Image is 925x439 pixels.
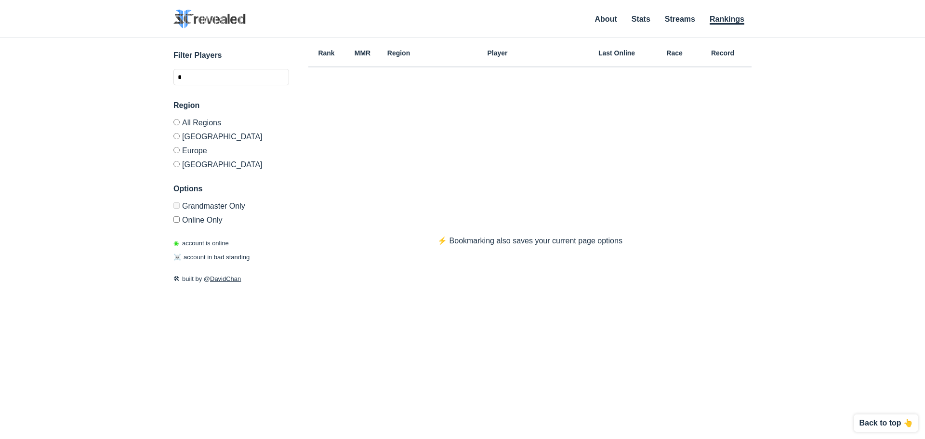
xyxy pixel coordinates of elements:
[173,183,289,195] h3: Options
[173,100,289,111] h3: Region
[173,119,289,129] label: All Regions
[381,50,417,56] h6: Region
[173,129,289,143] label: [GEOGRAPHIC_DATA]
[173,147,180,153] input: Europe
[655,50,694,56] h6: Race
[859,419,913,427] p: Back to top 👆
[173,202,289,213] label: Only Show accounts currently in Grandmaster
[665,15,695,23] a: Streams
[173,119,180,125] input: All Regions
[173,50,289,61] h3: Filter Players
[632,15,650,23] a: Stats
[417,50,578,56] h6: Player
[173,275,180,282] span: 🛠
[173,213,289,224] label: Only show accounts currently laddering
[173,10,246,28] img: SC2 Revealed
[173,239,229,248] p: account is online
[595,15,617,23] a: About
[173,202,180,209] input: Grandmaster Only
[210,275,241,282] a: DavidChan
[694,50,752,56] h6: Record
[173,239,179,247] span: ◉
[173,274,289,284] p: built by @
[308,50,344,56] h6: Rank
[173,253,250,262] p: account in bad standing
[173,161,180,167] input: [GEOGRAPHIC_DATA]
[578,50,655,56] h6: Last Online
[173,143,289,157] label: Europe
[173,216,180,223] input: Online Only
[173,253,181,261] span: ☠️
[710,15,744,25] a: Rankings
[173,133,180,139] input: [GEOGRAPHIC_DATA]
[344,50,381,56] h6: MMR
[418,235,642,247] p: ⚡️ Bookmarking also saves your current page options
[173,157,289,169] label: [GEOGRAPHIC_DATA]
